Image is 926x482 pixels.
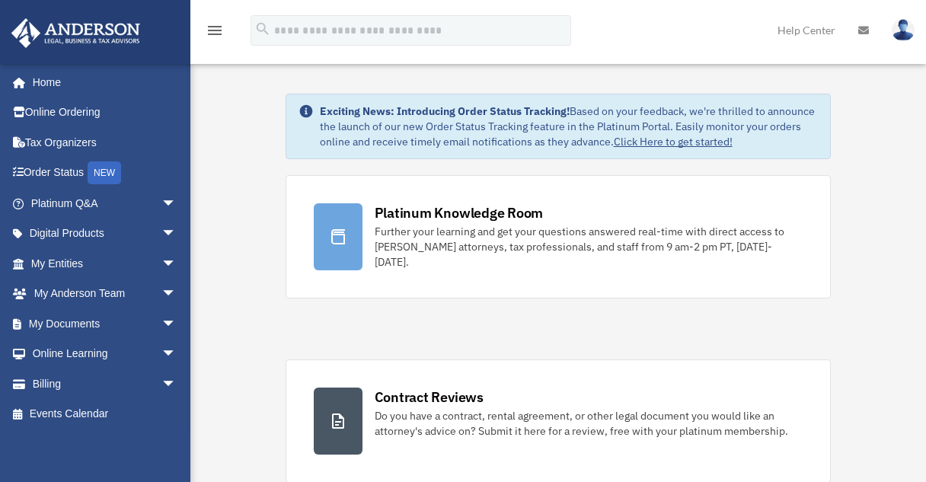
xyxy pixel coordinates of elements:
a: My Entitiesarrow_drop_down [11,248,200,279]
span: arrow_drop_down [161,308,192,340]
a: Platinum Q&Aarrow_drop_down [11,188,200,219]
div: Based on your feedback, we're thrilled to announce the launch of our new Order Status Tracking fe... [320,104,819,149]
a: My Anderson Teamarrow_drop_down [11,279,200,309]
a: Online Ordering [11,97,200,128]
span: arrow_drop_down [161,369,192,400]
i: search [254,21,271,37]
a: Tax Organizers [11,127,200,158]
a: Billingarrow_drop_down [11,369,200,399]
span: arrow_drop_down [161,188,192,219]
div: Do you have a contract, rental agreement, or other legal document you would like an attorney's ad... [375,408,803,439]
a: Digital Productsarrow_drop_down [11,219,200,249]
div: Further your learning and get your questions answered real-time with direct access to [PERSON_NAM... [375,224,803,270]
i: menu [206,21,224,40]
img: Anderson Advisors Platinum Portal [7,18,145,48]
a: Click Here to get started! [614,135,733,148]
a: Platinum Knowledge Room Further your learning and get your questions answered real-time with dire... [286,175,832,298]
div: NEW [88,161,121,184]
span: arrow_drop_down [161,339,192,370]
a: Online Learningarrow_drop_down [11,339,200,369]
strong: Exciting News: Introducing Order Status Tracking! [320,104,570,118]
div: Platinum Knowledge Room [375,203,544,222]
a: Order StatusNEW [11,158,200,189]
span: arrow_drop_down [161,279,192,310]
span: arrow_drop_down [161,219,192,250]
div: Contract Reviews [375,388,484,407]
a: Home [11,67,192,97]
img: User Pic [892,19,915,41]
a: My Documentsarrow_drop_down [11,308,200,339]
a: menu [206,27,224,40]
a: Events Calendar [11,399,200,429]
span: arrow_drop_down [161,248,192,279]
